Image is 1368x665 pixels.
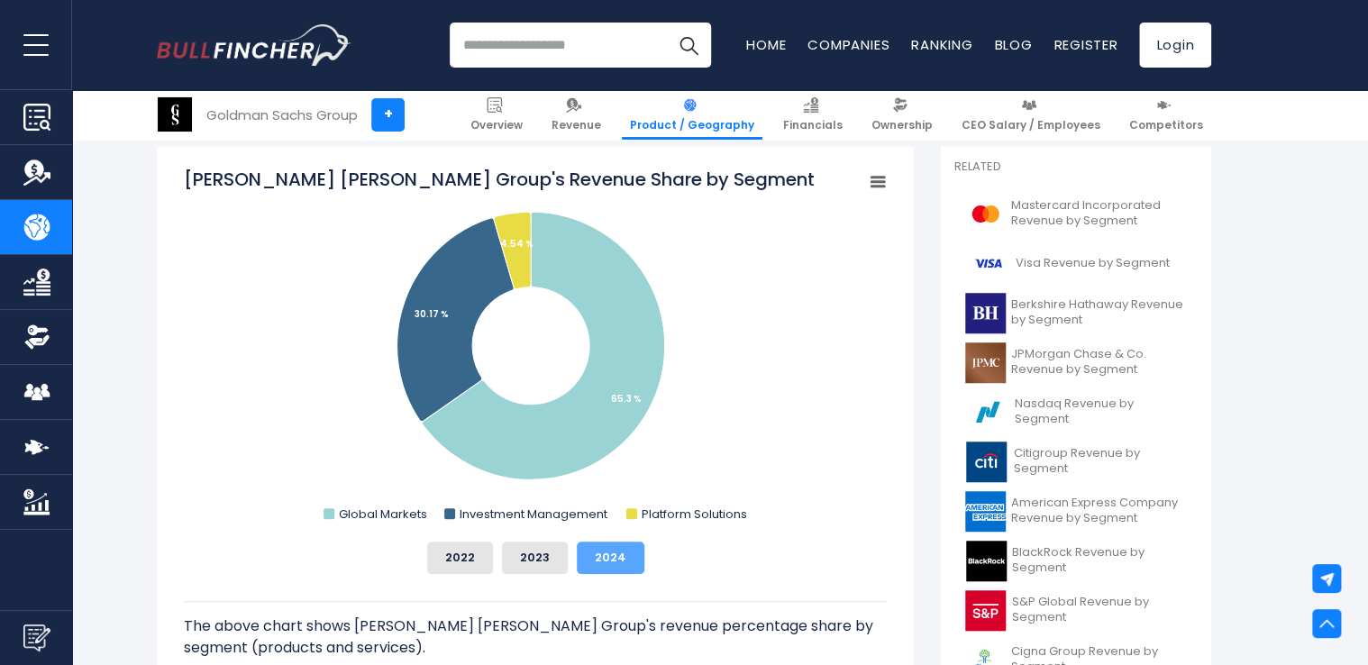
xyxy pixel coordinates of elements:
a: Ranking [911,35,972,54]
a: JPMorgan Chase & Co. Revenue by Segment [954,338,1198,387]
a: Go to homepage [157,24,351,66]
a: + [371,98,405,132]
a: Product / Geography [622,90,762,140]
img: BLK logo [965,541,1007,581]
button: 2024 [577,542,644,574]
span: Ownership [871,118,933,132]
a: CEO Salary / Employees [953,90,1108,140]
a: Overview [462,90,531,140]
span: JPMorgan Chase & Co. Revenue by Segment [1011,347,1187,378]
button: 2022 [427,542,493,574]
tspan: 65.3 % [611,392,642,405]
img: NDAQ logo [965,392,1009,433]
a: Berkshire Hathaway Revenue by Segment [954,288,1198,338]
button: Search [666,23,711,68]
text: Platform Solutions [642,506,747,523]
a: Companies [807,35,889,54]
a: American Express Company Revenue by Segment [954,487,1198,536]
a: S&P Global Revenue by Segment [954,586,1198,635]
span: Product / Geography [630,118,754,132]
span: Overview [470,118,523,132]
span: Citigroup Revenue by Segment [1013,446,1187,477]
img: SPGI logo [965,590,1006,631]
img: GS logo [158,97,192,132]
a: Revenue [543,90,609,140]
span: S&P Global Revenue by Segment [1011,595,1187,625]
a: Competitors [1121,90,1211,140]
a: Register [1053,35,1117,54]
img: Bullfincher logo [157,24,351,66]
img: AXP logo [965,491,1006,532]
img: C logo [965,442,1008,482]
a: Citigroup Revenue by Segment [954,437,1198,487]
svg: Goldman Sachs Group's Revenue Share by Segment [184,167,887,527]
tspan: [PERSON_NAME] [PERSON_NAME] Group's Revenue Share by Segment [184,167,815,192]
a: Mastercard Incorporated Revenue by Segment [954,189,1198,239]
span: Berkshire Hathaway Revenue by Segment [1011,297,1187,328]
img: JPM logo [965,342,1006,383]
a: BlackRock Revenue by Segment [954,536,1198,586]
button: 2023 [502,542,568,574]
tspan: 4.54 % [500,237,534,251]
tspan: 30.17 % [415,307,449,321]
text: Global Markets [339,506,427,523]
p: The above chart shows [PERSON_NAME] [PERSON_NAME] Group's revenue percentage share by segment (pr... [184,615,887,659]
span: Revenue [552,118,601,132]
span: Competitors [1129,118,1203,132]
span: BlackRock Revenue by Segment [1012,545,1187,576]
a: Blog [994,35,1032,54]
span: Mastercard Incorporated Revenue by Segment [1011,198,1187,229]
span: American Express Company Revenue by Segment [1011,496,1187,526]
img: MA logo [965,194,1006,234]
span: Visa Revenue by Segment [1016,256,1170,271]
span: CEO Salary / Employees [962,118,1100,132]
div: Goldman Sachs Group [206,105,358,125]
a: Nasdaq Revenue by Segment [954,387,1198,437]
a: Home [746,35,786,54]
text: Investment Management [460,506,607,523]
img: BRK-B logo [965,293,1006,333]
p: Related [954,159,1198,175]
a: Ownership [863,90,941,140]
img: Ownership [23,323,50,351]
span: Nasdaq Revenue by Segment [1015,396,1187,427]
a: Financials [775,90,851,140]
a: Login [1139,23,1211,68]
img: V logo [965,243,1010,284]
span: Financials [783,118,843,132]
a: Visa Revenue by Segment [954,239,1198,288]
